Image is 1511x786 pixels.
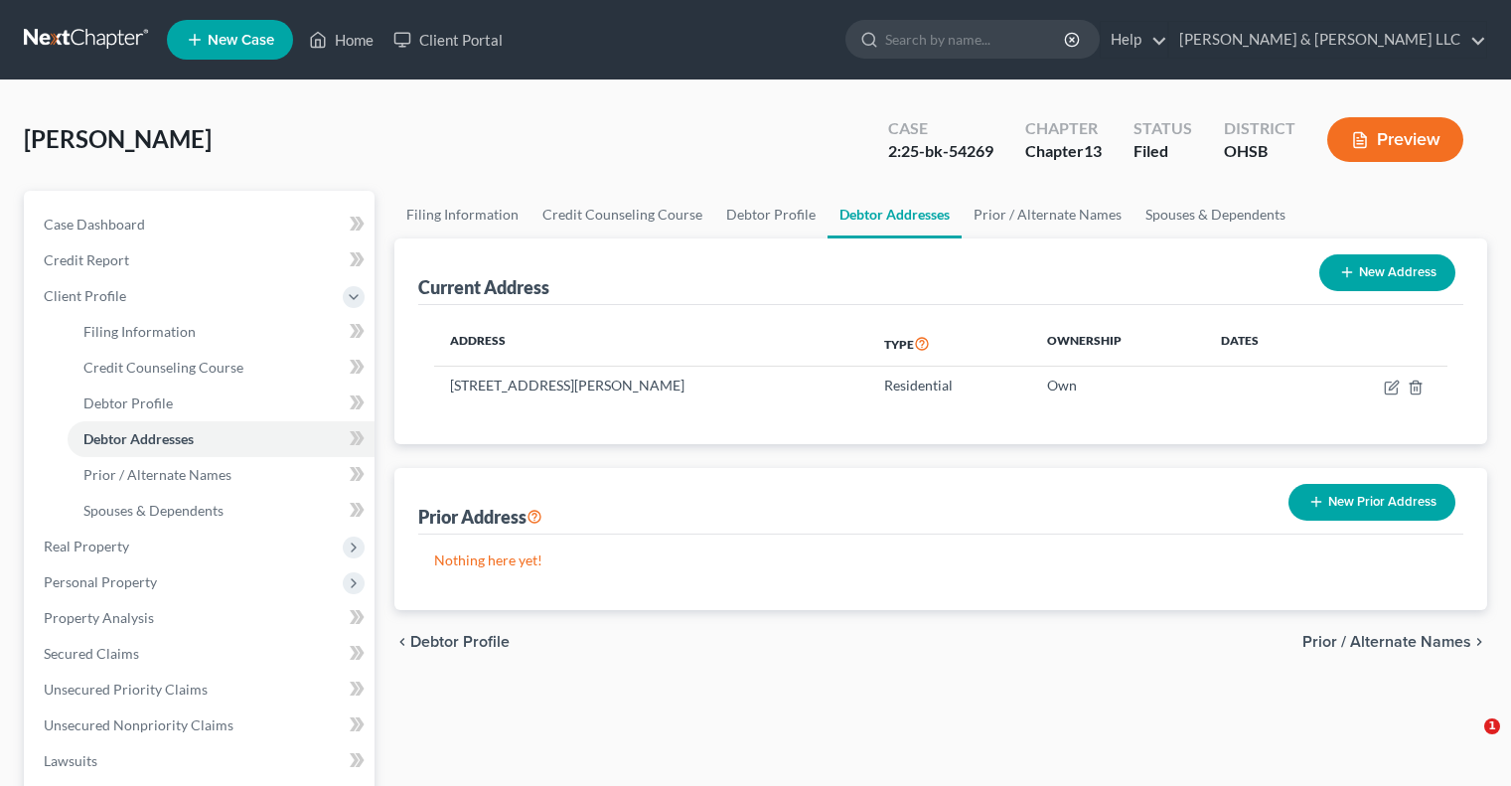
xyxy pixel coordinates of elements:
div: OHSB [1224,140,1295,163]
span: Credit Report [44,251,129,268]
div: Chapter [1025,140,1102,163]
div: Case [888,117,993,140]
div: District [1224,117,1295,140]
span: Credit Counseling Course [83,359,243,376]
a: Credit Report [28,242,375,278]
span: Debtor Profile [83,394,173,411]
i: chevron_right [1471,634,1487,650]
a: Home [299,22,383,58]
span: Unsecured Nonpriority Claims [44,716,233,733]
span: 13 [1084,141,1102,160]
span: 1 [1484,718,1500,734]
button: Preview [1327,117,1463,162]
a: Secured Claims [28,636,375,672]
button: chevron_left Debtor Profile [394,634,510,650]
span: Unsecured Priority Claims [44,681,208,698]
span: Spouses & Dependents [83,502,224,519]
input: Search by name... [885,21,1067,58]
button: New Address [1319,254,1455,291]
span: Prior / Alternate Names [1302,634,1471,650]
div: Status [1133,117,1192,140]
a: Prior / Alternate Names [962,191,1133,238]
div: 2:25-bk-54269 [888,140,993,163]
a: Case Dashboard [28,207,375,242]
span: Debtor Addresses [83,430,194,447]
a: Debtor Addresses [828,191,962,238]
a: Credit Counseling Course [530,191,714,238]
button: New Prior Address [1288,484,1455,521]
a: Client Portal [383,22,513,58]
span: Secured Claims [44,645,139,662]
th: Dates [1205,321,1318,367]
div: Current Address [418,275,549,299]
div: Filed [1133,140,1192,163]
a: Unsecured Nonpriority Claims [28,707,375,743]
a: Filing Information [394,191,530,238]
td: Own [1031,367,1204,404]
span: Debtor Profile [410,634,510,650]
iframe: Intercom live chat [1443,718,1491,766]
td: Residential [868,367,1032,404]
th: Address [434,321,868,367]
a: Debtor Addresses [68,421,375,457]
a: Lawsuits [28,743,375,779]
a: Debtor Profile [714,191,828,238]
span: Real Property [44,538,129,554]
span: Personal Property [44,573,157,590]
a: [PERSON_NAME] & [PERSON_NAME] LLC [1169,22,1486,58]
span: [PERSON_NAME] [24,124,212,153]
a: Help [1101,22,1167,58]
span: Filing Information [83,323,196,340]
button: Prior / Alternate Names chevron_right [1302,634,1487,650]
a: Credit Counseling Course [68,350,375,386]
a: Spouses & Dependents [68,493,375,529]
span: New Case [208,33,274,48]
div: Prior Address [418,505,542,529]
a: Property Analysis [28,600,375,636]
a: Unsecured Priority Claims [28,672,375,707]
a: Debtor Profile [68,386,375,421]
th: Type [868,321,1032,367]
span: Client Profile [44,287,126,304]
p: Nothing here yet! [434,550,1447,570]
th: Ownership [1031,321,1204,367]
a: Spouses & Dependents [1133,191,1297,238]
span: Prior / Alternate Names [83,466,231,483]
a: Filing Information [68,314,375,350]
a: Prior / Alternate Names [68,457,375,493]
span: Case Dashboard [44,216,145,233]
span: Property Analysis [44,609,154,626]
div: Chapter [1025,117,1102,140]
span: Lawsuits [44,752,97,769]
td: [STREET_ADDRESS][PERSON_NAME] [434,367,868,404]
i: chevron_left [394,634,410,650]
